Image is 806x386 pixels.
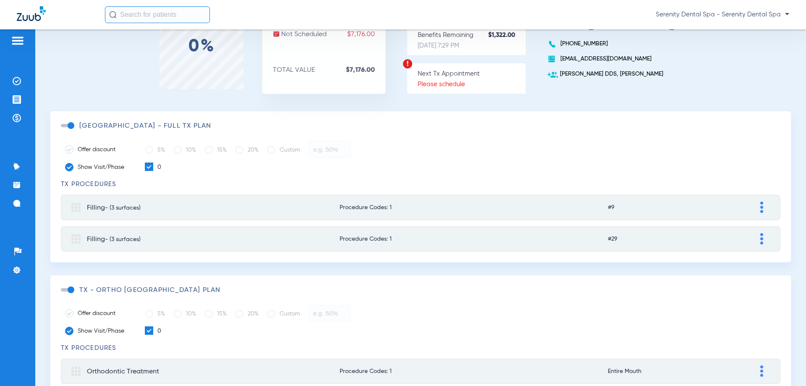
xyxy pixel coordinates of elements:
img: hamburger-icon [11,36,24,46]
span: Procedure Codes: 1 [340,236,548,242]
label: Show Visit/Phase [65,327,132,335]
label: 20% [235,305,259,322]
h3: TX Procedures [61,344,780,352]
p: Not Scheduled [273,30,385,39]
mat-expansion-panel-header: Filling- (3 surfaces)Procedure Codes: 1#9 [61,195,780,220]
input: e.g. 50% [309,305,351,322]
label: Custom [267,142,300,158]
span: Filling [87,236,141,243]
mat-expansion-panel-header: Orthodontic TreatmentProcedure Codes: 1Entire Mouth [61,359,780,384]
label: Offer discount [65,309,132,318]
label: 0 [145,326,161,336]
label: 15% [204,305,227,322]
img: group-dot-blue.svg [760,233,763,244]
p: TOTAL VALUE [273,66,385,74]
label: 5% [145,305,165,322]
img: group.svg [71,203,81,212]
label: Offer discount [65,145,132,154]
strong: $1,322.00 [488,31,526,39]
input: e.g. 50% [309,141,351,158]
p: [DATE] 7:29 PM [418,42,526,50]
h3: TX - ORTHO [GEOGRAPHIC_DATA] PLAN [79,286,221,294]
span: - (3 surfaces) [105,236,141,242]
strong: $7,176.00 [346,66,385,74]
label: 0% [188,42,215,51]
label: 10% [173,305,196,322]
span: $7,176.00 [347,30,385,39]
span: #29 [608,236,697,242]
img: book.svg [547,55,556,63]
label: 15% [204,142,227,158]
label: 20% [235,142,259,158]
p: Benefits Remaining [418,31,526,39]
mat-expansion-panel-header: Filling- (3 surfaces)Procedure Codes: 1#29 [61,226,780,252]
img: add-user.svg [547,70,558,80]
h3: [GEOGRAPHIC_DATA] - FULL TX PLAN [79,122,211,130]
input: Search for patients [105,6,210,23]
span: Procedure Codes: 1 [340,205,548,210]
p: Please schedule [418,80,526,89]
img: group.svg [71,234,81,244]
img: group.svg [71,367,81,376]
span: Filling [87,205,141,211]
img: not-scheduled.svg [273,30,280,37]
img: group-dot-blue.svg [760,365,763,377]
h3: TX Procedures [61,180,780,189]
p: Next Tx Appointment [418,70,526,78]
img: voice-call-b.svg [547,39,558,49]
img: Zuub Logo [17,6,46,21]
span: Entire Mouth [608,368,697,374]
label: 5% [145,142,165,158]
label: 10% [173,142,196,158]
span: #9 [608,205,697,210]
label: Custom [267,305,300,322]
span: Serenity Dental Spa - Serenity Dental Spa [656,11,789,19]
span: Procedure Codes: 1 [340,368,548,374]
span: - (3 surfaces) [105,205,141,211]
p: [PERSON_NAME] DDS, [PERSON_NAME] [547,70,704,78]
span: Orthodontic Treatment [87,368,159,375]
p: [PHONE_NUMBER] [547,39,704,48]
img: warning.svg [403,59,413,69]
label: Show Visit/Phase [65,163,132,171]
img: group-dot-blue.svg [760,202,763,213]
label: 0 [145,163,161,172]
img: Search Icon [109,11,117,18]
p: [EMAIL_ADDRESS][DOMAIN_NAME] [547,55,704,63]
